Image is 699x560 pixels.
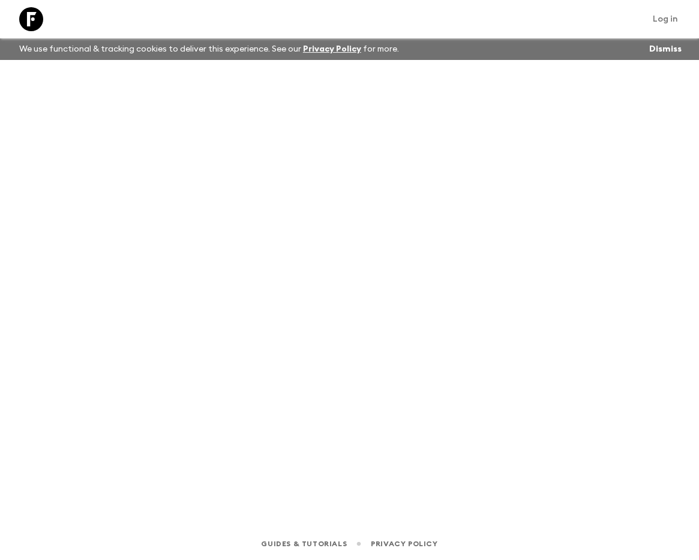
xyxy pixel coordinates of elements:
[14,38,404,60] p: We use functional & tracking cookies to deliver this experience. See our for more.
[646,41,685,58] button: Dismiss
[261,537,347,550] a: Guides & Tutorials
[371,537,437,550] a: Privacy Policy
[303,45,361,53] a: Privacy Policy
[646,11,685,28] a: Log in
